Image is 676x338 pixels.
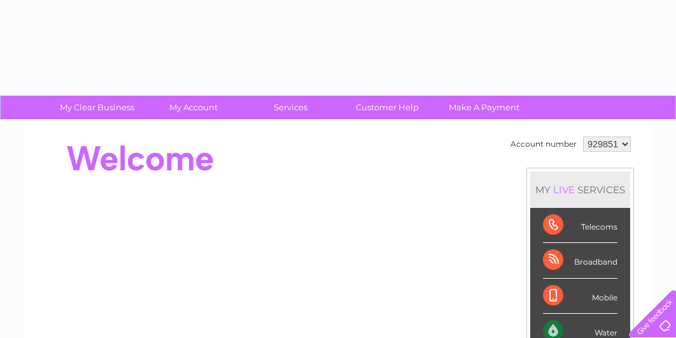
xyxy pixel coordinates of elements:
a: Make A Payment [432,96,537,119]
div: Broadband [543,243,617,278]
a: My Clear Business [45,96,150,119]
div: Telecoms [543,208,617,243]
a: My Account [141,96,246,119]
div: MY SERVICES [530,172,630,208]
div: LIVE [551,184,577,196]
td: Account number [507,133,580,155]
a: Services [238,96,343,119]
div: Mobile [543,279,617,314]
a: Customer Help [335,96,440,119]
